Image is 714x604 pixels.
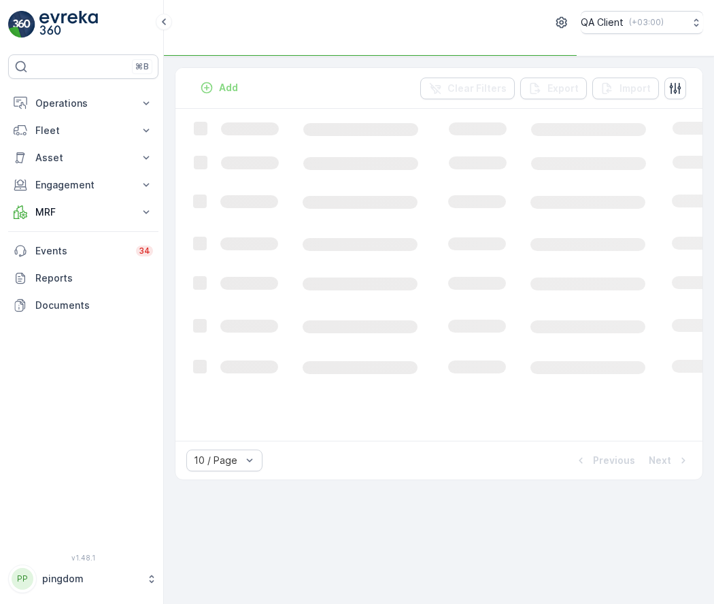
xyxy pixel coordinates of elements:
[42,572,139,586] p: pingdom
[619,82,651,95] p: Import
[593,454,635,467] p: Previous
[8,237,158,265] a: Events34
[592,78,659,99] button: Import
[573,452,636,469] button: Previous
[447,82,507,95] p: Clear Filters
[35,97,131,110] p: Operations
[520,78,587,99] button: Export
[581,11,703,34] button: QA Client(+03:00)
[135,61,149,72] p: ⌘B
[649,454,671,467] p: Next
[35,151,131,165] p: Asset
[547,82,579,95] p: Export
[420,78,515,99] button: Clear Filters
[35,271,153,285] p: Reports
[39,11,98,38] img: logo_light-DOdMpM7g.png
[35,205,131,219] p: MRF
[8,90,158,117] button: Operations
[8,117,158,144] button: Fleet
[139,246,150,256] p: 34
[219,81,238,95] p: Add
[8,11,35,38] img: logo
[35,244,128,258] p: Events
[35,124,131,137] p: Fleet
[8,171,158,199] button: Engagement
[8,292,158,319] a: Documents
[581,16,624,29] p: QA Client
[8,554,158,562] span: v 1.48.1
[8,199,158,226] button: MRF
[8,144,158,171] button: Asset
[8,565,158,593] button: PPpingdom
[12,568,33,590] div: PP
[35,178,131,192] p: Engagement
[194,80,243,96] button: Add
[629,17,664,28] p: ( +03:00 )
[8,265,158,292] a: Reports
[35,299,153,312] p: Documents
[647,452,692,469] button: Next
